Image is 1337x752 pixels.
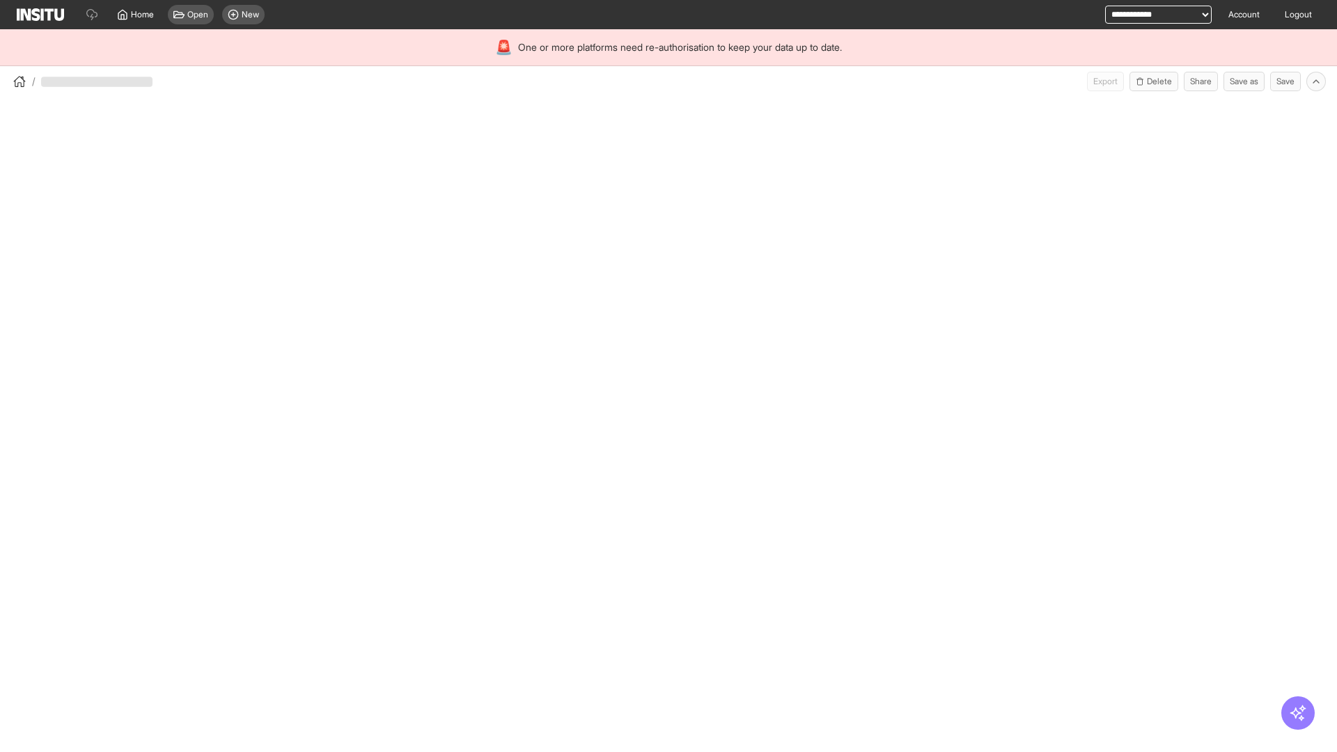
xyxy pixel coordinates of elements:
[1184,72,1218,91] button: Share
[11,73,36,90] button: /
[17,8,64,21] img: Logo
[32,75,36,88] span: /
[518,40,842,54] span: One or more platforms need re-authorisation to keep your data up to date.
[1087,72,1124,91] span: Can currently only export from Insights reports.
[1129,72,1178,91] button: Delete
[1223,72,1265,91] button: Save as
[242,9,259,20] span: New
[187,9,208,20] span: Open
[1087,72,1124,91] button: Export
[131,9,154,20] span: Home
[495,38,513,57] div: 🚨
[1270,72,1301,91] button: Save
